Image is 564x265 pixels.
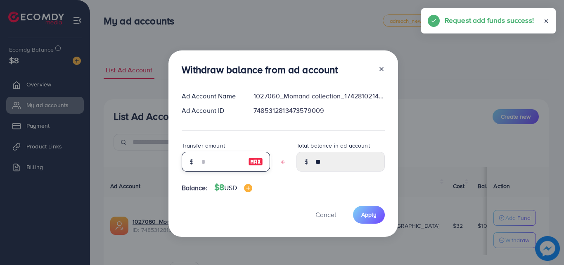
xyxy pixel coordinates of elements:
span: USD [224,183,237,192]
div: 1027060_Momand collection_1742810214189 [247,91,391,101]
h4: $8 [214,182,252,193]
div: Ad Account ID [175,106,247,115]
button: Cancel [305,206,346,224]
span: Apply [361,210,377,219]
div: 7485312813473579009 [247,106,391,115]
div: Ad Account Name [175,91,247,101]
span: Balance: [182,183,208,193]
button: Apply [353,206,385,224]
img: image [248,157,263,167]
label: Transfer amount [182,141,225,150]
label: Total balance in ad account [296,141,370,150]
h5: Request add funds success! [445,15,534,26]
h3: Withdraw balance from ad account [182,64,338,76]
span: Cancel [315,210,336,219]
img: image [244,184,252,192]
